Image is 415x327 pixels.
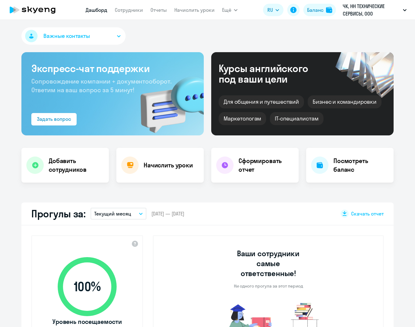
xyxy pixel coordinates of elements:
[132,66,204,135] img: bg-img
[150,7,167,13] a: Отчеты
[308,95,382,108] div: Бизнес и командировки
[115,7,143,13] a: Сотрудники
[31,62,194,75] h3: Экспресс-чат поддержки
[326,7,332,13] img: balance
[31,77,172,94] span: Сопровождение компании + документооборот. Ответим на ваш вопрос за 5 минут!
[94,210,131,217] p: Текущий месяц
[174,7,215,13] a: Начислить уроки
[31,207,86,220] h2: Прогулы за:
[340,2,410,17] button: ЧК, НН ТЕХНИЧЕСКИЕ СЕРВИСЫ, ООО
[222,4,238,16] button: Ещё
[333,157,389,174] h4: Посмотреть баланс
[37,115,71,123] div: Задать вопрос
[219,95,304,108] div: Для общения и путешествий
[219,112,266,125] div: Маркетологам
[222,6,231,14] span: Ещё
[234,283,303,289] p: Ни одного прогула за этот период
[219,63,325,84] div: Курсы английского под ваши цели
[307,6,324,14] div: Баланс
[351,210,384,217] span: Скачать отчет
[51,279,123,294] span: 100 %
[267,6,273,14] span: RU
[86,7,107,13] a: Дашборд
[303,4,336,16] button: Балансbalance
[21,27,126,45] button: Важные контакты
[43,32,90,40] span: Важные контакты
[144,161,193,170] h4: Начислить уроки
[263,4,283,16] button: RU
[343,2,400,17] p: ЧК, НН ТЕХНИЧЕСКИЕ СЕРВИСЫ, ООО
[91,208,146,220] button: Текущий месяц
[239,157,294,174] h4: Сформировать отчет
[31,113,77,125] button: Задать вопрос
[151,210,184,217] span: [DATE] — [DATE]
[49,157,104,174] h4: Добавить сотрудников
[229,248,308,278] h3: Ваши сотрудники самые ответственные!
[270,112,323,125] div: IT-специалистам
